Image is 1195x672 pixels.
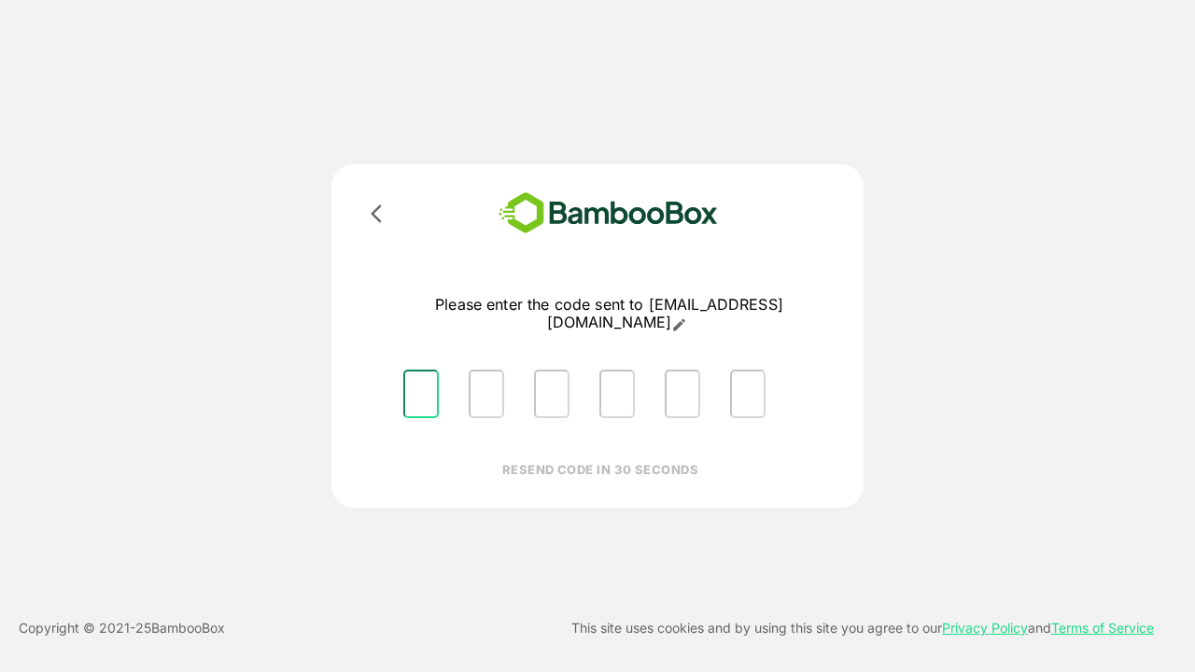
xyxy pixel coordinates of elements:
input: Please enter OTP character 3 [534,370,569,418]
input: Please enter OTP character 5 [665,370,700,418]
p: Please enter the code sent to [EMAIL_ADDRESS][DOMAIN_NAME] [388,296,830,332]
input: Please enter OTP character 2 [469,370,504,418]
input: Please enter OTP character 4 [599,370,635,418]
input: Please enter OTP character 6 [730,370,766,418]
a: Terms of Service [1051,620,1154,636]
a: Privacy Policy [942,620,1028,636]
p: This site uses cookies and by using this site you agree to our and [571,617,1154,639]
input: Please enter OTP character 1 [403,370,439,418]
img: bamboobox [471,187,745,240]
p: Copyright © 2021- 25 BambooBox [19,617,225,639]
